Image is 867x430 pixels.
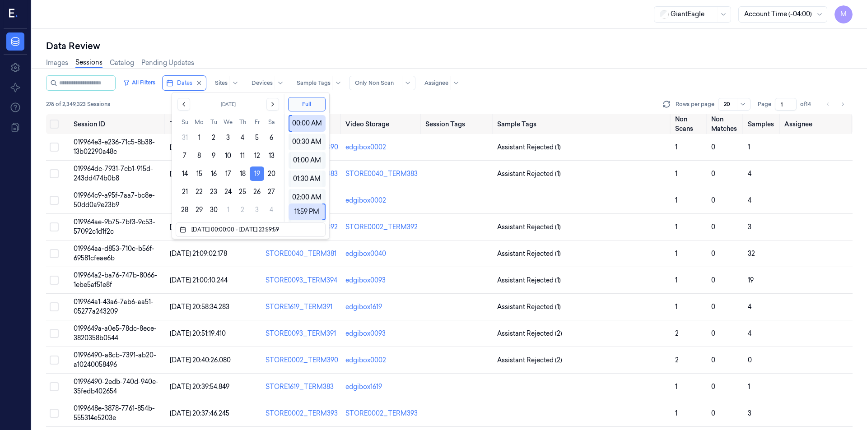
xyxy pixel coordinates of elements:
[345,276,386,285] div: edgibox0093
[748,409,751,417] span: 3
[748,223,751,231] span: 3
[711,356,715,364] span: 0
[177,203,192,217] button: Sunday, September 28th, 2025
[675,329,679,338] span: 2
[170,409,229,417] span: [DATE] 20:37:46.245
[170,383,229,391] span: [DATE] 20:39:54.849
[711,329,715,338] span: 0
[497,356,562,365] span: Assistant Rejected (2)
[110,58,134,68] a: Catalog
[221,203,235,217] button: Wednesday, October 1st, 2025
[497,276,561,285] span: Assistant Rejected (1)
[235,118,250,127] th: Thursday
[497,329,562,338] span: Assistant Rejected (2)
[345,143,386,152] div: edgibox0002
[206,185,221,199] button: Tuesday, September 23rd, 2025
[177,148,192,163] button: Sunday, September 7th, 2025
[836,98,849,111] button: Go to next page
[163,76,206,90] button: Dates
[74,404,155,422] span: 0199648e-3878-7761-854b-555314e5203e
[345,169,418,179] div: STORE0040_TERM383
[497,169,561,179] span: Assistant Rejected (1)
[264,130,279,145] button: Saturday, September 6th, 2025
[748,276,754,284] span: 19
[50,143,59,152] button: Select row
[345,222,418,232] div: STORE0002_TERM392
[711,303,715,311] span: 0
[206,130,221,145] button: Tuesday, September 2nd, 2025
[266,302,338,312] div: STORE1619_TERM391
[50,249,59,258] button: Select row
[291,203,322,220] div: 11:59 PM
[345,409,418,418] div: STORE0002_TERM393
[345,382,382,392] div: edgibox1619
[711,409,715,417] span: 0
[50,222,59,231] button: Select row
[70,114,166,134] th: Session ID
[192,166,206,181] button: Monday, September 15th, 2025
[170,170,227,178] span: [DATE] 22:03:14.618
[170,356,231,364] span: [DATE] 20:40:26.080
[671,114,708,134] th: Non Scans
[800,100,815,108] span: of 14
[206,203,221,217] button: Tuesday, September 30th, 2025
[221,166,235,181] button: Wednesday, September 17th, 2025
[206,166,221,181] button: Tuesday, September 16th, 2025
[206,118,221,127] th: Tuesday
[266,98,279,111] button: Go to the Next Month
[250,118,264,127] th: Friday
[192,130,206,145] button: Monday, September 1st, 2025
[141,58,194,68] a: Pending Updates
[834,5,853,23] button: M
[422,114,494,134] th: Session Tags
[170,223,227,231] span: [DATE] 21:13:08.742
[288,97,326,111] button: Full
[266,409,338,418] div: STORE0002_TERM393
[74,324,157,342] span: 0199649a-a0e5-78dc-8ece-3820358b0544
[221,130,235,145] button: Wednesday, September 3rd, 2025
[345,196,386,205] div: edgibox0002
[748,383,750,391] span: 1
[744,114,781,134] th: Samples
[292,115,322,132] div: 00:00 AM
[748,356,752,364] span: 0
[345,329,386,338] div: edgibox0093
[711,170,715,178] span: 0
[748,196,751,204] span: 4
[170,250,227,258] span: [DATE] 21:09:02.178
[74,165,153,182] span: 019964dc-7931-7cb1-915d-243dd474b0b8
[170,303,229,311] span: [DATE] 20:58:34.283
[345,249,386,259] div: edgibox0040
[235,185,250,199] button: Thursday, September 25th, 2025
[266,356,338,365] div: STORE0002_TERM390
[221,185,235,199] button: Wednesday, September 24th, 2025
[250,130,264,145] button: Friday, September 5th, 2025
[250,166,264,181] button: Today, Friday, September 19th, 2025, selected
[675,383,677,391] span: 1
[748,170,751,178] span: 4
[190,224,317,235] input: Dates
[46,58,68,68] a: Images
[264,166,279,181] button: Saturday, September 20th, 2025
[196,98,261,111] button: [DATE]
[74,298,154,315] span: 019964a1-43a6-7ab6-aa51-05277a243209
[497,302,561,312] span: Assistant Rejected (1)
[291,134,322,150] div: 00:30 AM
[748,303,751,311] span: 4
[497,249,561,259] span: Assistant Rejected (1)
[494,114,671,134] th: Sample Tags
[50,356,59,365] button: Select row
[266,276,338,285] div: STORE0093_TERM394
[266,329,338,338] div: STORE0093_TERM391
[46,40,853,52] div: Data Review
[50,409,59,418] button: Select row
[711,276,715,284] span: 0
[192,203,206,217] button: Monday, September 29th, 2025
[342,114,422,134] th: Video Storage
[74,138,155,156] span: 019964e3-e236-71c5-8b38-13b02290a48c
[291,152,322,169] div: 01:00 AM
[119,75,159,90] button: All Filters
[50,169,59,178] button: Select row
[758,100,771,108] span: Page
[170,329,226,338] span: [DATE] 20:51:19.410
